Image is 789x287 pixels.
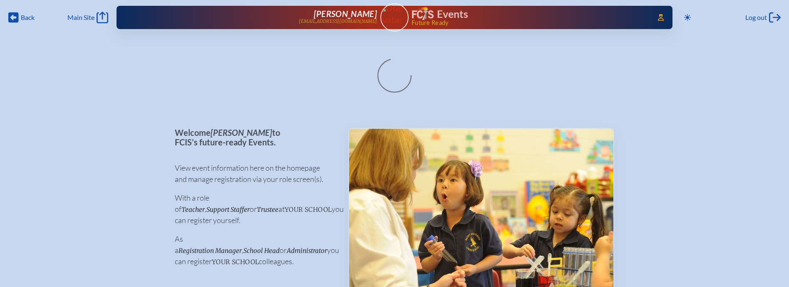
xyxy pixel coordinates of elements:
[175,233,335,267] p: As a , or you can register colleagues.
[181,206,205,213] span: Teacher
[243,247,280,255] span: School Head
[377,3,412,25] img: User Avatar
[412,20,646,26] span: Future Ready
[67,12,108,23] a: Main Site
[299,19,377,24] p: [EMAIL_ADDRESS][DOMAIN_NAME]
[143,9,377,26] a: [PERSON_NAME][EMAIL_ADDRESS][DOMAIN_NAME]
[745,13,767,22] span: Log out
[175,192,335,226] p: With a role of , or at you can register yourself.
[257,206,278,213] span: Trustee
[212,258,259,266] span: your school
[314,9,377,19] span: [PERSON_NAME]
[179,247,242,255] span: Registration Manager
[175,162,335,185] p: View event information here on the homepage and manage registration via your role screen(s).
[285,206,332,213] span: your school
[380,3,409,32] a: User Avatar
[287,247,327,255] span: Administrator
[206,206,250,213] span: Support Staffer
[211,128,272,137] span: [PERSON_NAME]
[412,7,646,26] div: FCIS Events — Future ready
[67,13,94,22] span: Main Site
[21,13,35,22] span: Back
[175,128,335,147] p: Welcome to FCIS’s future-ready Events.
